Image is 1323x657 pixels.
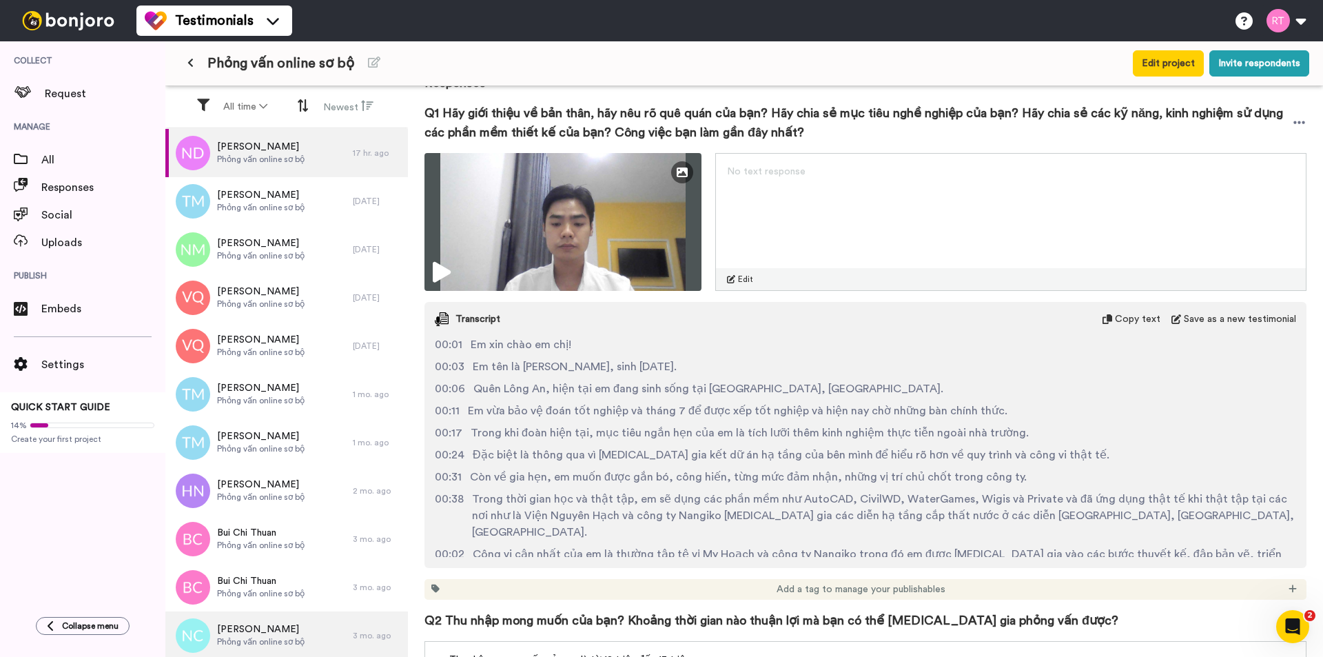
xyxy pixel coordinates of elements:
[1209,50,1309,77] button: Invite respondents
[176,281,210,315] img: vq.png
[353,630,401,641] div: 3 mo. ago
[217,574,305,588] span: Bui Chi Thuan
[165,274,408,322] a: [PERSON_NAME]Phỏng vấn online sơ bộ[DATE]
[1304,610,1315,621] span: 2
[1133,50,1204,77] button: Edit project
[165,418,408,467] a: [PERSON_NAME]Phỏng vấn online sơ bộ1 mo. ago
[435,312,449,326] img: transcript.svg
[217,478,305,492] span: [PERSON_NAME]
[176,474,210,508] img: hn.png
[165,370,408,418] a: [PERSON_NAME]Phỏng vấn online sơ bộ1 mo. ago
[217,429,305,443] span: [PERSON_NAME]
[455,312,500,326] span: Transcript
[435,336,462,353] span: 00:01
[176,618,210,653] img: nc.png
[435,491,464,540] span: 00:38
[17,11,120,30] img: bj-logo-header-white.svg
[217,623,305,636] span: [PERSON_NAME]
[176,184,210,219] img: tm.png
[175,11,254,30] span: Testimonials
[435,403,460,419] span: 00:11
[435,425,462,441] span: 00:17
[471,336,571,353] span: Em xin chào em chị!
[11,403,110,412] span: QUICK START GUIDE
[1184,312,1296,326] span: Save as a new testimonial
[41,234,165,251] span: Uploads
[36,617,130,635] button: Collapse menu
[473,546,1296,579] span: Công vi cận nhất của em là thường tập tệ vị My Hoạch và công ty Nangiko trong đó em được [MEDICAL...
[217,381,305,395] span: [PERSON_NAME]
[176,570,210,605] img: bc.png
[470,469,1027,485] span: Còn về gia hẹn, em muốn được gắn bó, công hiến, từng mức đảm nhận, những vị trí chủ chốt trong cô...
[217,540,305,551] span: Phỏng vấn online sơ bộ
[471,425,1029,441] span: Trong khi đoàn hiện tại, mục tiêu ngắn hẹn của em là tích lưỡi thêm kinh nghiệm thực tiễn ngoài n...
[176,136,210,170] img: nd.png
[217,588,305,599] span: Phỏng vấn online sơ bộ
[435,447,464,463] span: 00:24
[165,467,408,515] a: [PERSON_NAME]Phỏng vấn online sơ bộ2 mo. ago
[11,434,154,445] span: Create your first project
[424,103,1292,142] span: Q1 Hãy giới thiệu về bản thân, hãy nêu rõ quê quán của bạn? Hãy chia sẻ mục tiêu nghề nghiệp của ...
[424,611,1118,630] span: Q2 Thu nhập mong muốn của bạn? Khoảng thời gian nào thuận lợi mà bạn có thể [MEDICAL_DATA] gia ph...
[217,395,305,406] span: Phỏng vấn online sơ bộ
[727,167,806,176] span: No text response
[165,322,408,370] a: [PERSON_NAME]Phỏng vấn online sơ bộ[DATE]
[217,636,305,647] span: Phỏng vấn online sơ bộ
[165,563,408,611] a: Bui Chi ThuanPhỏng vấn online sơ bộ3 mo. ago
[41,356,165,373] span: Settings
[353,292,401,303] div: [DATE]
[217,285,305,299] span: [PERSON_NAME]
[424,153,701,291] img: 418b0464-896b-4e20-afcb-083ccc63b4f0-thumbnail_full-1759929372.jpg
[217,347,305,358] span: Phỏng vấn online sơ bộ
[41,301,165,317] span: Embeds
[41,179,165,196] span: Responses
[435,381,465,397] span: 00:06
[217,188,305,202] span: [PERSON_NAME]
[11,420,27,431] span: 14%
[176,329,210,363] img: vq.png
[217,333,305,347] span: [PERSON_NAME]
[217,140,305,154] span: [PERSON_NAME]
[165,129,408,177] a: [PERSON_NAME]Phỏng vấn online sơ bộ17 hr. ago
[217,202,305,213] span: Phỏng vấn online sơ bộ
[353,389,401,400] div: 1 mo. ago
[215,94,276,119] button: All time
[165,515,408,563] a: Bui Chi ThuanPhỏng vấn online sơ bộ3 mo. ago
[353,244,401,255] div: [DATE]
[435,358,464,375] span: 00:03
[468,403,1007,419] span: Em vừa bảo vệ đoán tốt nghiệp và tháng 7 để được xếp tốt nghiệp và hiện nay chờ những bàn chính t...
[738,274,753,285] span: Edit
[473,381,943,397] span: Quên Lông An, hiện tại em đang sinh sống tại [GEOGRAPHIC_DATA], [GEOGRAPHIC_DATA].
[435,546,464,579] span: 00:02
[473,358,677,375] span: Em tên là [PERSON_NAME], sinh [DATE].
[41,152,165,168] span: All
[176,232,210,267] img: nm.png
[62,620,119,631] span: Collapse menu
[176,377,210,412] img: tm.png
[41,207,165,223] span: Social
[217,154,305,165] span: Phỏng vấn online sơ bộ
[165,177,408,225] a: [PERSON_NAME]Phỏng vấn online sơ bộ[DATE]
[217,526,305,540] span: Bui Chi Thuan
[217,443,305,454] span: Phỏng vấn online sơ bộ
[353,437,401,448] div: 1 mo. ago
[473,447,1109,463] span: Đặc biệt là thông qua vì [MEDICAL_DATA] gia kết dữ án hạ tầng của bên mình để hiểu rõ hơn về quy ...
[1115,312,1160,326] span: Copy text
[176,522,210,556] img: bc.png
[353,485,401,496] div: 2 mo. ago
[777,583,945,596] span: Add a tag to manage your publishables
[145,10,167,32] img: tm-color.svg
[353,196,401,207] div: [DATE]
[1276,610,1309,643] iframe: Intercom live chat
[435,469,462,485] span: 00:31
[217,492,305,503] span: Phỏng vấn online sơ bộ
[472,491,1296,540] span: Trong thời gian học và thật tập, em sẽ dụng các phần mềm như AutoCAD, CivilWD, WaterGames, Wigis ...
[165,225,408,274] a: [PERSON_NAME]Phỏng vấn online sơ bộ[DATE]
[353,148,401,159] div: 17 hr. ago
[45,85,165,102] span: Request
[217,299,305,310] span: Phỏng vấn online sơ bộ
[353,341,401,352] div: [DATE]
[353,534,401,545] div: 3 mo. ago
[176,425,210,460] img: tm.png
